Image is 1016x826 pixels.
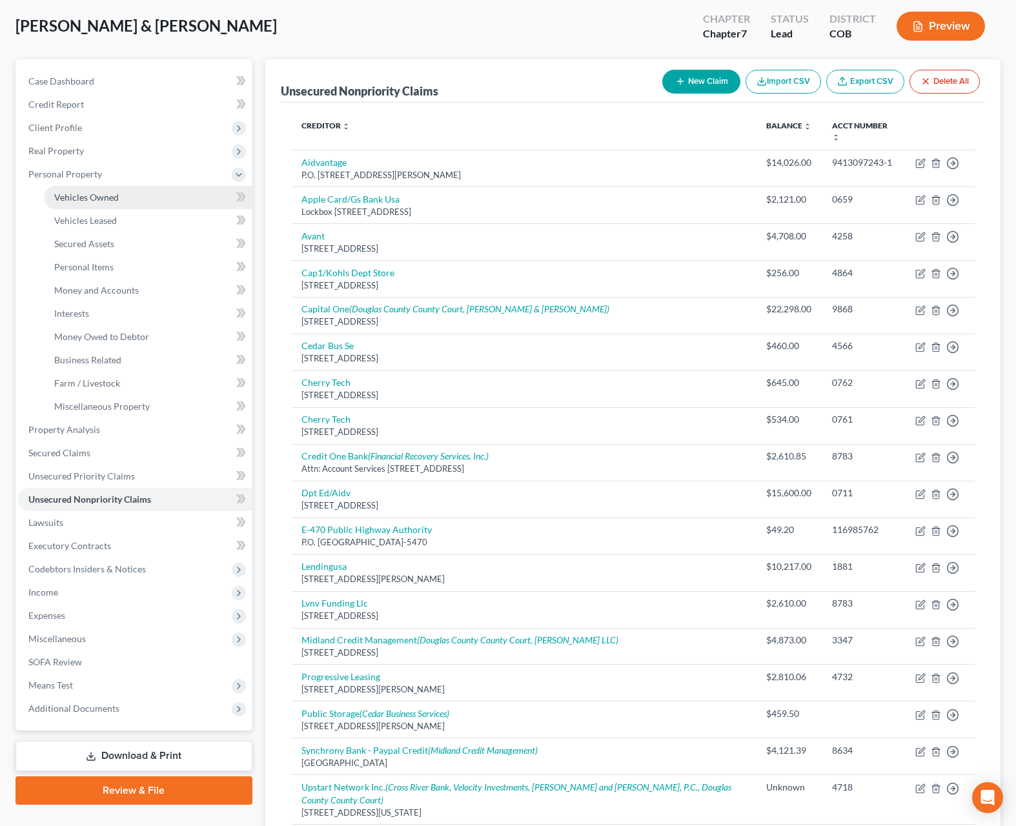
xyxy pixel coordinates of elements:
div: $2,810.06 [766,670,811,683]
div: 8634 [832,744,895,757]
span: Miscellaneous Property [54,401,150,412]
div: [STREET_ADDRESS] [301,426,746,438]
span: Means Test [28,680,73,690]
a: SOFA Review [18,650,252,674]
a: Synchrony Bank - Paypal Credit(Midland Credit Management) [301,745,538,756]
a: Secured Claims [18,441,252,465]
div: [STREET_ADDRESS][PERSON_NAME] [301,683,746,696]
div: COB [829,26,876,41]
a: Farm / Livestock [44,372,252,395]
i: (Cross River Bank, Velocity Investments, [PERSON_NAME] and [PERSON_NAME], P.C., Douglas County Co... [301,781,731,805]
i: (Cedar Business Services) [360,708,449,719]
div: Chapter [703,12,750,26]
a: Secured Assets [44,232,252,256]
div: $49.20 [766,523,811,536]
div: 4718 [832,781,895,794]
i: unfold_more [804,123,811,130]
div: Unknown [766,781,811,794]
a: Business Related [44,348,252,372]
div: [STREET_ADDRESS] [301,243,746,255]
i: (Douglas County County Court, [PERSON_NAME] & [PERSON_NAME]) [349,303,609,314]
a: Dpt Ed/Aidv [301,487,351,498]
a: Miscellaneous Property [44,395,252,418]
button: Preview [897,12,985,41]
div: 1881 [832,560,895,573]
span: Business Related [54,354,121,365]
a: Property Analysis [18,418,252,441]
div: $459.50 [766,707,811,720]
div: $4,873.00 [766,634,811,647]
i: (Midland Credit Management) [428,745,538,756]
a: Acct Number unfold_more [832,121,888,141]
a: Case Dashboard [18,70,252,93]
div: [GEOGRAPHIC_DATA] [301,757,746,769]
div: $2,610.85 [766,450,811,463]
span: Secured Claims [28,447,90,458]
div: $4,121.39 [766,744,811,757]
div: 4732 [832,670,895,683]
button: Delete All [909,70,980,94]
a: Lawsuits [18,511,252,534]
div: $460.00 [766,339,811,352]
a: Lendingusa [301,561,347,572]
div: Status [771,12,809,26]
span: Credit Report [28,99,84,110]
a: Creditor unfold_more [301,121,350,130]
div: Lead [771,26,809,41]
span: 7 [741,27,747,39]
a: Vehicles Leased [44,209,252,232]
div: 116985762 [832,523,895,536]
span: Property Analysis [28,424,100,435]
div: $4,708.00 [766,230,811,243]
a: Capital One(Douglas County County Court, [PERSON_NAME] & [PERSON_NAME]) [301,303,609,314]
div: $2,121.00 [766,193,811,206]
span: Personal Items [54,261,114,272]
div: $534.00 [766,413,811,426]
div: 4864 [832,267,895,279]
a: Unsecured Nonpriority Claims [18,488,252,511]
div: $2,610.00 [766,597,811,610]
div: [STREET_ADDRESS] [301,389,746,401]
div: [STREET_ADDRESS] [301,352,746,365]
div: [STREET_ADDRESS][PERSON_NAME] [301,573,746,585]
div: P.O. [STREET_ADDRESS][PERSON_NAME] [301,169,746,181]
span: Client Profile [28,122,82,133]
div: Open Intercom Messenger [972,782,1003,813]
a: Money Owed to Debtor [44,325,252,348]
a: Executory Contracts [18,534,252,558]
div: Unsecured Nonpriority Claims [281,83,438,99]
a: Interests [44,302,252,325]
span: Additional Documents [28,703,119,714]
span: [PERSON_NAME] & [PERSON_NAME] [15,16,277,35]
a: Avant [301,230,325,241]
div: 0711 [832,487,895,499]
a: Vehicles Owned [44,186,252,209]
div: [STREET_ADDRESS][PERSON_NAME] [301,720,746,732]
a: Export CSV [826,70,904,94]
span: Money Owed to Debtor [54,331,149,342]
a: Credit Report [18,93,252,116]
div: District [829,12,876,26]
div: $22,298.00 [766,303,811,316]
a: Cap1/Kohls Dept Store [301,267,394,278]
a: Lvnv Funding Llc [301,598,368,609]
div: $256.00 [766,267,811,279]
button: New Claim [662,70,740,94]
a: Unsecured Priority Claims [18,465,252,488]
span: Lawsuits [28,517,63,528]
span: Codebtors Insiders & Notices [28,563,146,574]
a: E-470 Public Highway Authority [301,524,432,535]
span: Case Dashboard [28,76,94,86]
div: Attn: Account Services [STREET_ADDRESS] [301,463,746,475]
div: 3347 [832,634,895,647]
span: Real Property [28,145,84,156]
div: P.O. [GEOGRAPHIC_DATA]-5470 [301,536,746,549]
span: Expenses [28,610,65,621]
i: unfold_more [342,123,350,130]
div: [STREET_ADDRESS][US_STATE] [301,807,746,819]
div: [STREET_ADDRESS] [301,610,746,622]
div: 9413097243-1 [832,156,895,169]
a: Credit One Bank(Financial Recovery Services, Inc.) [301,450,489,461]
div: 8783 [832,597,895,610]
a: Midland Credit Management(Douglas County County Court, [PERSON_NAME] LLC) [301,634,618,645]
